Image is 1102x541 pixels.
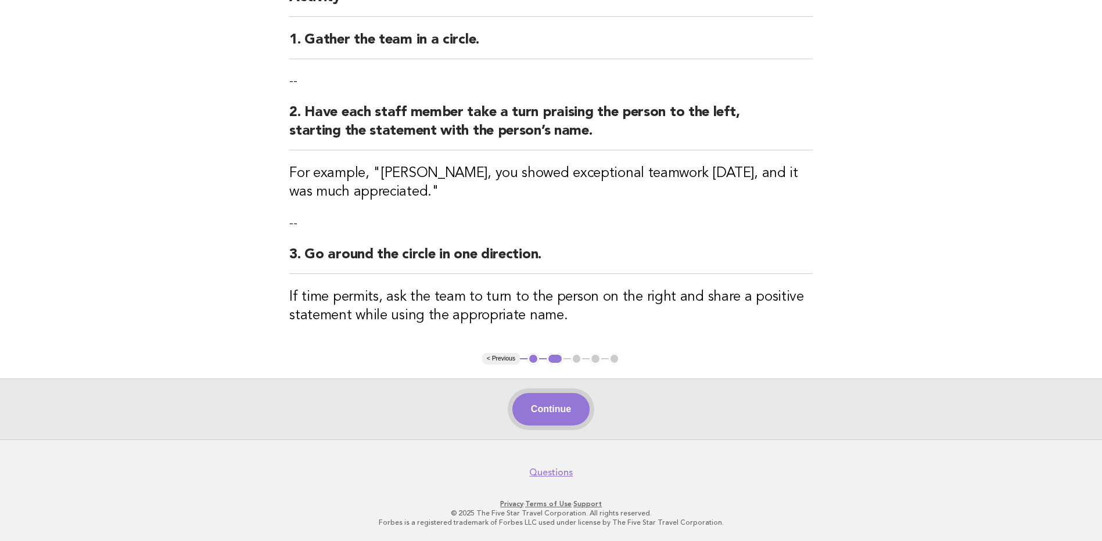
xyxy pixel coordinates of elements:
[289,164,813,201] h3: For example, "[PERSON_NAME], you showed exceptional teamwork [DATE], and it was much appreciated."
[482,353,520,365] button: < Previous
[512,393,590,425] button: Continue
[196,518,907,527] p: Forbes is a registered trademark of Forbes LLC used under license by The Five Star Travel Corpora...
[289,246,813,274] h2: 3. Go around the circle in one direction.
[289,288,813,325] h3: If time permits, ask the team to turn to the person on the right and share a positive statement w...
[547,353,563,365] button: 2
[196,499,907,508] p: · ·
[289,103,813,150] h2: 2. Have each staff member take a turn praising the person to the left, starting the statement wit...
[529,467,573,478] a: Questions
[527,353,539,365] button: 1
[289,73,813,89] p: --
[500,500,523,508] a: Privacy
[573,500,602,508] a: Support
[525,500,572,508] a: Terms of Use
[289,215,813,232] p: --
[196,508,907,518] p: © 2025 The Five Star Travel Corporation. All rights reserved.
[289,31,813,59] h2: 1. Gather the team in a circle.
